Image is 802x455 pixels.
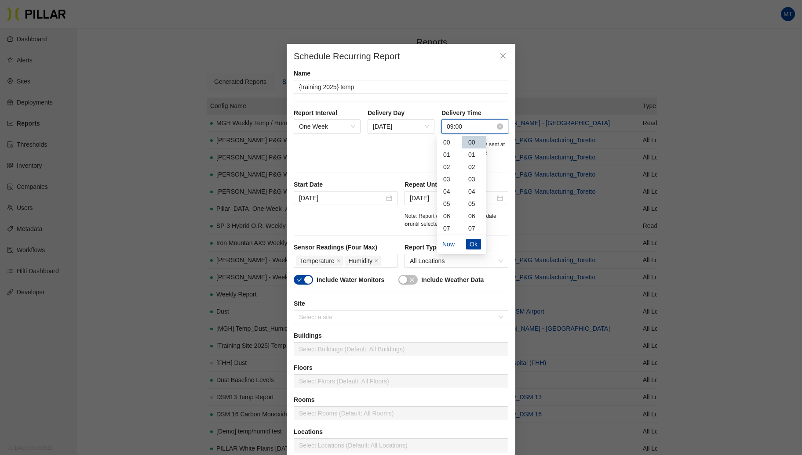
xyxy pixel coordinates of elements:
[299,120,355,133] span: One Week
[470,239,478,249] span: Ok
[294,243,397,252] label: Sensor Readings (Four Max)
[405,212,508,229] div: Note: Report will run until selected date until selected Site is completed.
[368,108,434,118] label: Delivery Day
[405,243,508,252] label: Report Type
[462,173,486,185] div: 03
[294,180,397,189] label: Start Date
[462,185,486,198] div: 04
[297,277,302,282] span: check
[442,241,455,248] a: Now
[499,52,507,59] span: close
[349,256,372,266] span: Humidity
[294,395,508,404] label: Rooms
[462,136,486,148] div: 00
[437,198,462,210] div: 05
[491,44,515,69] button: Close
[437,185,462,198] div: 04
[374,259,379,264] span: close
[405,180,508,189] label: Repeat Until
[405,221,410,227] span: or
[409,277,415,282] span: close
[317,275,384,285] label: Include Water Monitors
[294,69,508,78] label: Name
[294,51,508,62] h3: Schedule Recurring Report
[462,148,486,161] div: 01
[437,161,462,173] div: 02
[299,193,384,203] input: Aug 22, 2025
[294,427,508,437] label: Locations
[437,222,462,235] div: 07
[437,210,462,222] div: 06
[294,108,361,118] label: Report Interval
[437,173,462,185] div: 03
[462,210,486,222] div: 06
[437,136,462,148] div: 00
[421,275,484,285] label: Include Weather Data
[466,239,481,249] button: Ok
[497,123,503,130] span: close-circle
[336,259,341,264] span: close
[447,122,495,131] input: 09:00
[441,108,508,118] label: Delivery Time
[462,198,486,210] div: 05
[300,256,335,266] span: Temperature
[410,193,495,203] input: Feb 22, 2026
[294,80,508,94] input: Report Name
[410,254,503,267] span: All Locations
[373,120,429,133] span: Sunday
[462,161,486,173] div: 02
[462,222,486,235] div: 07
[437,148,462,161] div: 01
[294,299,508,308] label: Site
[294,363,508,372] label: Floors
[294,331,508,340] label: Buildings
